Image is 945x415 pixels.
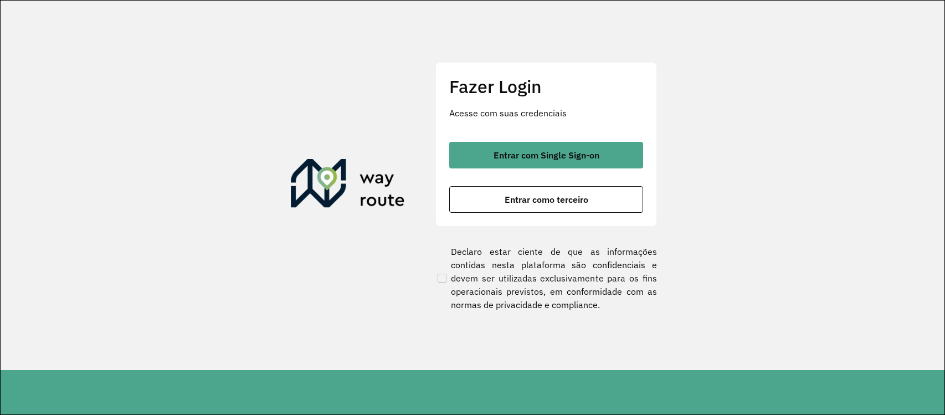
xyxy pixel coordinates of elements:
[505,195,588,204] span: Entrar como terceiro
[291,159,405,212] img: Roteirizador AmbevTech
[449,106,643,120] p: Acesse com suas credenciais
[449,186,643,213] button: button
[449,142,643,168] button: button
[435,245,657,311] label: Declaro estar ciente de que as informações contidas nesta plataforma são confidenciais e devem se...
[449,76,643,97] h2: Fazer Login
[494,151,599,160] span: Entrar com Single Sign-on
